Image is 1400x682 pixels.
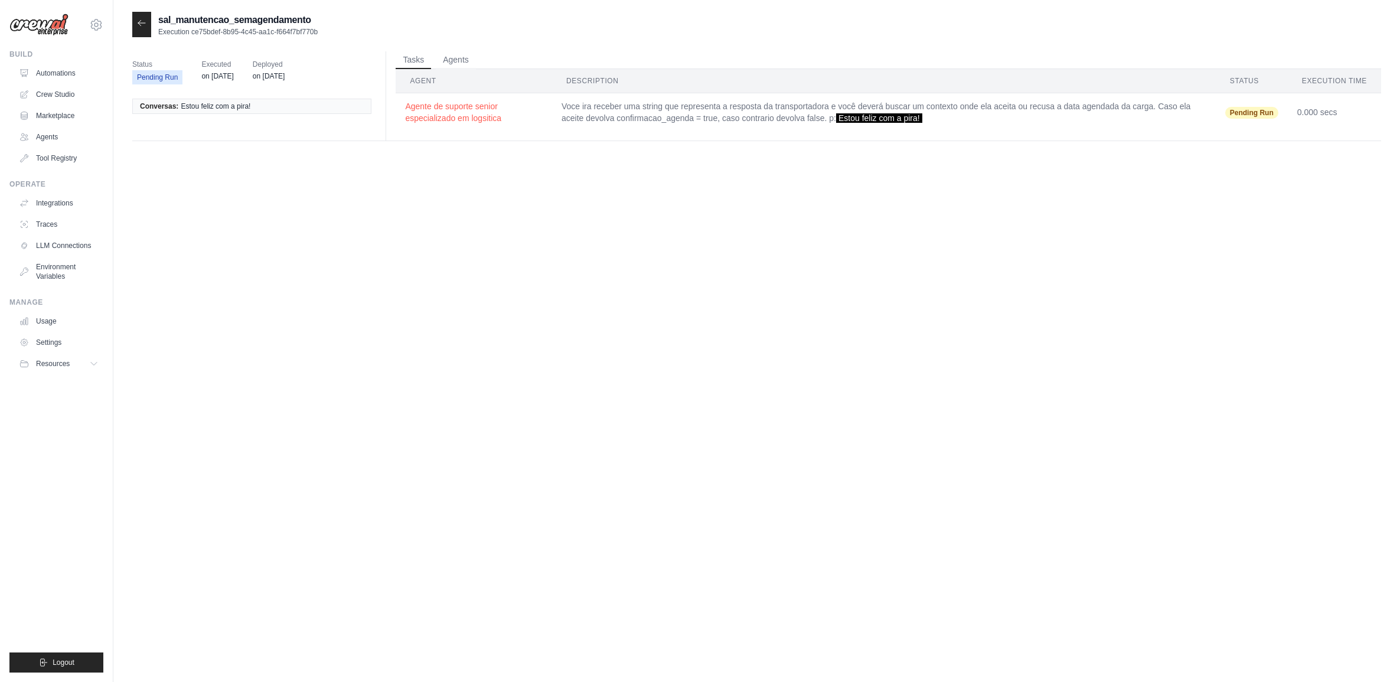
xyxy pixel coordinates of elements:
a: Crew Studio [14,85,103,104]
span: Executed [201,58,233,70]
h2: sal_manutencao_semagendamento [158,13,318,27]
span: Pending Run [132,70,182,84]
time: February 5, 2025 at 11:21 GMT-3 [253,72,285,80]
a: LLM Connections [14,236,103,255]
p: Execution ce75bdef-8b95-4c45-aa1c-f664f7bf770b [158,27,318,37]
img: Logo [9,14,68,36]
span: Logout [53,658,74,667]
a: Integrations [14,194,103,213]
button: Agents [436,51,476,69]
a: Environment Variables [14,257,103,286]
a: Tool Registry [14,149,103,168]
span: Estou feliz com a pira! [836,113,922,123]
span: Estou feliz com a pira! [181,102,250,111]
td: Voce ira receber uma string que representa a resposta da transportadora e você deverá buscar um c... [552,93,1216,132]
a: Usage [14,312,103,331]
span: Resources [36,359,70,368]
time: March 12, 2025 at 16:48 GMT-3 [201,72,233,80]
span: Deployed [253,58,285,70]
th: Agent [396,69,552,93]
div: Operate [9,180,103,189]
a: Settings [14,333,103,352]
a: Traces [14,215,103,234]
button: Tasks [396,51,431,69]
button: Agente de suporte senior especializado em logsitica [405,100,543,124]
a: Agents [14,128,103,146]
th: Description [552,69,1216,93]
td: 0.000 secs [1288,93,1381,132]
span: Pending Run [1225,107,1278,119]
a: Automations [14,64,103,83]
div: Manage [9,298,103,307]
a: Marketplace [14,106,103,125]
div: Build [9,50,103,59]
th: Status [1216,69,1288,93]
button: Logout [9,652,103,673]
span: Status [132,58,182,70]
th: Execution Time [1288,69,1381,93]
span: Conversas: [140,102,178,111]
button: Resources [14,354,103,373]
